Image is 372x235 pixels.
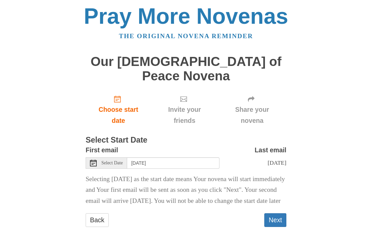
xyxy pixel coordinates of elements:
h1: Our [DEMOGRAPHIC_DATA] of Peace Novena [86,55,286,83]
a: The original novena reminder [119,33,253,40]
div: Click "Next" to confirm your start date first. [151,90,218,130]
input: Use the arrow keys to pick a date [127,158,219,169]
span: Share your novena [224,104,280,127]
a: Back [86,214,109,227]
label: First email [86,145,118,156]
button: Next [264,214,286,227]
div: Click "Next" to confirm your start date first. [218,90,286,130]
span: Choose start date [92,104,145,127]
span: Invite your friends [158,104,211,127]
span: Select Date [101,161,123,166]
label: Last email [255,145,286,156]
a: Pray More Novenas [84,4,288,29]
h3: Select Start Date [86,136,286,145]
p: Selecting [DATE] as the start date means Your novena will start immediately and Your first email ... [86,174,286,207]
a: Choose start date [86,90,151,130]
span: [DATE] [268,160,286,166]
